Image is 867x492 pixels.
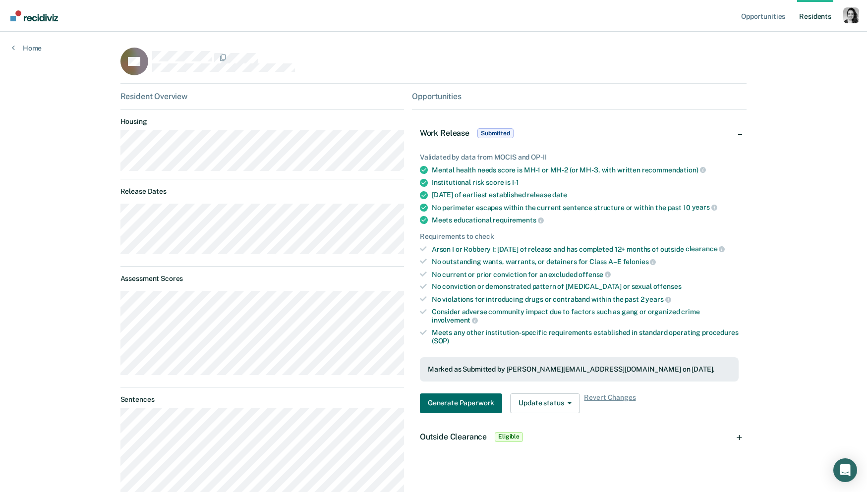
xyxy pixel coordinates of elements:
[432,178,739,187] div: Institutional risk score is
[495,432,523,442] span: Eligible
[510,393,580,413] button: Update status
[692,203,717,211] span: years
[432,295,739,304] div: No violations for introducing drugs or contraband within the past 2
[12,44,42,53] a: Home
[432,245,739,254] div: Arson I or Robbery I: [DATE] of release and has completed 12+ months of outside
[10,10,58,21] img: Recidiviz
[420,432,487,441] span: Outside Clearance
[584,393,636,413] span: Revert Changes
[686,245,725,253] span: clearance
[120,117,404,126] dt: Housing
[432,270,739,279] div: No current or prior conviction for an excluded
[578,271,611,278] span: offense
[642,166,706,174] span: recommendation)
[432,191,739,199] div: [DATE] of earliest established release
[120,187,404,196] dt: Release Dates
[432,316,478,324] span: involvement
[432,282,739,291] div: No conviction or demonstrated pattern of [MEDICAL_DATA] or sexual
[432,165,739,174] div: Mental health needs score is MH-1 or MH-2 (or MH-3, with written
[412,421,747,453] div: Outside ClearanceEligible
[432,328,739,345] div: Meets any other institution-specific requirements established in standard operating procedures
[432,203,739,212] div: No perimeter escapes within the current sentence structure or within the past 10
[432,308,739,325] div: Consider adverse community impact due to factors such as gang or organized crime
[432,257,739,266] div: No outstanding wants, warrants, or detainers for Class A–E
[493,216,543,224] span: requirements
[412,92,747,101] div: Opportunities
[120,92,404,101] div: Resident Overview
[120,395,404,404] dt: Sentences
[645,295,671,303] span: years
[623,258,656,266] span: felonies
[420,153,739,162] div: Validated by data from MOCIS and OP-II
[420,128,469,138] span: Work Release
[432,337,449,345] span: (SOP)
[653,282,682,290] span: offenses
[512,178,519,186] span: I-1
[120,274,404,283] dt: Assessment Scores
[833,458,857,482] div: Open Intercom Messenger
[420,393,502,413] button: Generate Paperwork
[552,191,567,199] span: date
[477,128,514,138] span: Submitted
[843,7,859,23] button: Profile dropdown button
[428,365,731,374] div: Marked as Submitted by [PERSON_NAME][EMAIL_ADDRESS][DOMAIN_NAME] on [DATE].
[420,232,739,241] div: Requirements to check
[432,216,739,224] div: Meets educational
[412,117,747,149] div: Work ReleaseSubmitted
